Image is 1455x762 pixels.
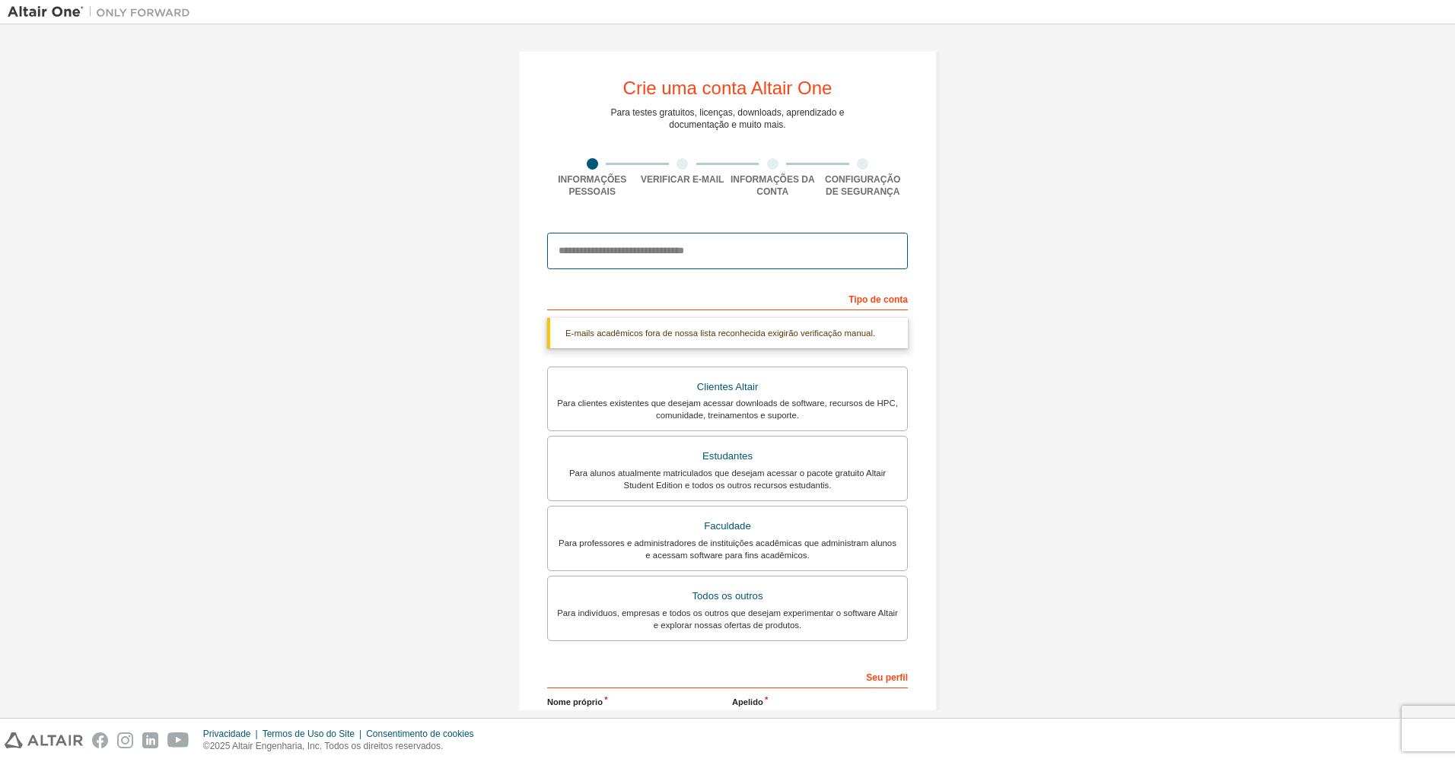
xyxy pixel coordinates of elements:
[557,516,898,537] div: Faculdade
[557,376,898,398] div: Clientes Altair
[117,732,133,748] img: instagram.svg
[818,173,909,198] div: Configuração de segurança
[557,446,898,467] div: Estudantes
[638,173,728,186] div: Verificar e-mail
[142,732,158,748] img: linkedin.svg
[547,173,638,198] div: Informações pessoais
[732,696,908,708] label: Apelido
[92,732,108,748] img: facebook.svg
[557,537,898,561] div: Para professores e administradores de instituições acadêmicas que administram alunos e acessam so...
[547,696,723,708] label: Nome próprio
[547,318,908,348] div: E-mails acadêmicos fora de nossa lista reconhecida exigirão verificação manual.
[203,728,263,740] div: Privacidade
[263,728,367,740] div: Termos de Uso do Site
[167,732,189,748] img: youtube.svg
[557,607,898,631] div: Para indivíduos, empresas e todos os outros que desejam experimentar o software Altair e explorar...
[210,741,444,751] font: 2025 Altair Engenharia, Inc. Todos os direitos reservados.
[623,79,833,97] div: Crie uma conta Altair One
[203,740,483,753] p: ©
[557,586,898,607] div: Todos os outros
[557,397,898,421] div: Para clientes existentes que desejam acessar downloads de software, recursos de HPC, comunidade, ...
[547,286,908,310] div: Tipo de conta
[8,5,198,20] img: Altair Um
[557,467,898,491] div: Para alunos atualmente matriculados que desejam acessar o pacote gratuito Altair Student Edition ...
[727,173,818,198] div: Informações da conta
[547,664,908,688] div: Seu perfil
[611,106,845,131] div: Para testes gratuitos, licenças, downloads, aprendizado e documentação e muito mais.
[366,728,482,740] div: Consentimento de cookies
[5,732,83,748] img: altair_logo.svg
